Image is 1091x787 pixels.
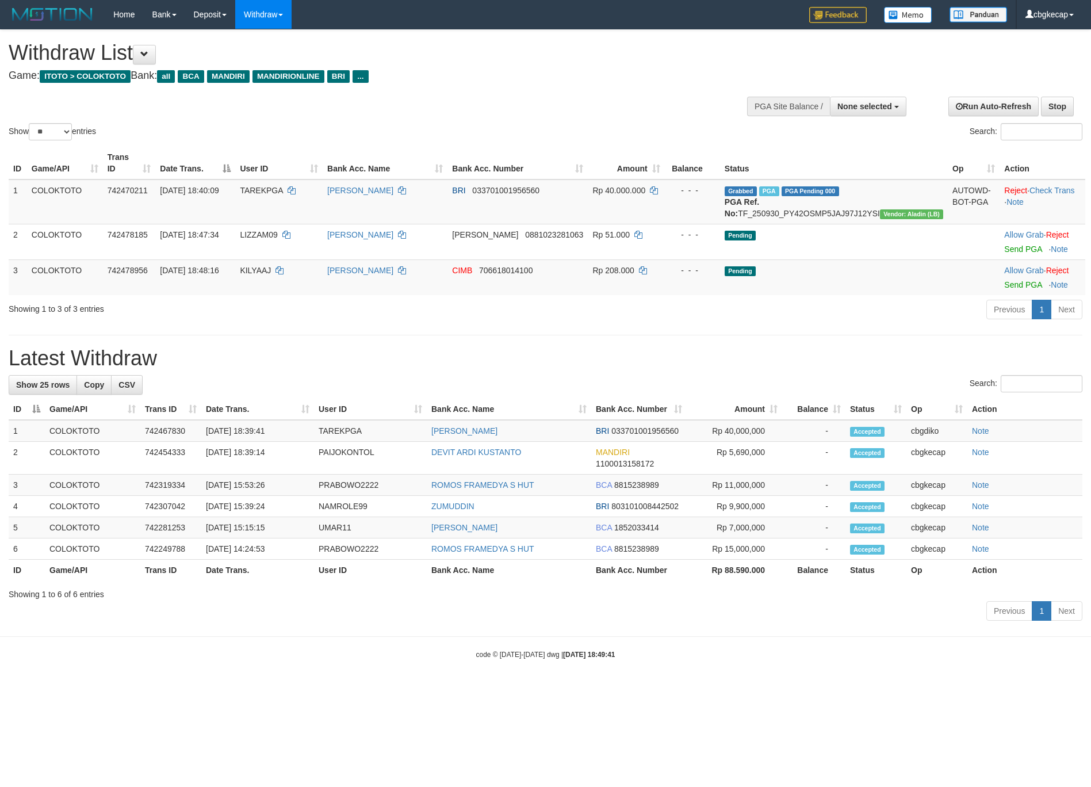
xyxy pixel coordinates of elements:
th: Date Trans.: activate to sort column descending [155,147,235,179]
td: - [782,496,845,517]
h1: Latest Withdraw [9,347,1082,370]
td: - [782,475,845,496]
span: BRI [452,186,465,195]
td: cbgkecap [906,475,967,496]
th: Bank Acc. Name: activate to sort column ascending [323,147,447,179]
span: BRI [327,70,350,83]
th: ID: activate to sort column descending [9,399,45,420]
a: Allow Grab [1004,230,1043,239]
td: cbgdiko [906,420,967,442]
span: all [157,70,175,83]
td: - [782,517,845,538]
td: Rp 7,000,000 [687,517,782,538]
span: Accepted [850,545,885,555]
a: Note [1051,280,1068,289]
th: Action [967,560,1082,581]
span: Accepted [850,481,885,491]
th: Trans ID [140,560,201,581]
th: Balance [665,147,720,179]
a: 1 [1032,601,1051,621]
td: TF_250930_PY42OSMP5JAJ97J12YSI [720,179,948,224]
td: 742249788 [140,538,201,560]
a: Note [972,480,989,490]
a: [PERSON_NAME] [431,523,497,532]
a: [PERSON_NAME] [327,266,393,275]
th: Balance [782,560,845,581]
img: MOTION_logo.png [9,6,96,23]
span: [DATE] 18:47:34 [160,230,219,239]
a: Note [1006,197,1024,207]
a: Note [972,544,989,553]
th: Bank Acc. Number: activate to sort column ascending [591,399,687,420]
td: COLOKTOTO [45,475,140,496]
td: UMAR11 [314,517,427,538]
td: - [782,420,845,442]
div: - - - [669,229,715,240]
th: Op: activate to sort column ascending [906,399,967,420]
span: [DATE] 18:48:16 [160,266,219,275]
div: - - - [669,185,715,196]
td: PRABOWO2222 [314,538,427,560]
a: Previous [986,300,1032,319]
td: [DATE] 18:39:41 [201,420,314,442]
td: [DATE] 15:53:26 [201,475,314,496]
span: Copy 1852033414 to clipboard [614,523,659,532]
a: ZUMUDDIN [431,502,474,511]
a: Next [1051,300,1082,319]
th: Bank Acc. Name [427,560,591,581]
th: Amount: activate to sort column ascending [687,399,782,420]
a: Reject [1046,266,1069,275]
td: 742307042 [140,496,201,517]
span: BCA [596,544,612,553]
td: 1 [9,420,45,442]
a: Reject [1046,230,1069,239]
th: Trans ID: activate to sort column ascending [103,147,156,179]
td: 3 [9,475,45,496]
th: ID [9,147,27,179]
span: TAREKPGA [240,186,282,195]
td: COLOKTOTO [45,517,140,538]
button: None selected [830,97,906,116]
img: Feedback.jpg [809,7,867,23]
span: · [1004,266,1046,275]
a: Check Trans [1029,186,1075,195]
th: Balance: activate to sort column ascending [782,399,845,420]
th: User ID: activate to sort column ascending [235,147,323,179]
a: Reject [1004,186,1027,195]
td: cbgkecap [906,538,967,560]
a: DEVIT ARDI KUSTANTO [431,448,521,457]
div: - - - [669,265,715,276]
span: MANDIRIONLINE [252,70,324,83]
td: 742281253 [140,517,201,538]
td: - [782,442,845,475]
label: Search: [970,123,1082,140]
td: Rp 11,000,000 [687,475,782,496]
td: cbgkecap [906,496,967,517]
td: 3 [9,259,27,295]
a: Allow Grab [1004,266,1043,275]
th: User ID: activate to sort column ascending [314,399,427,420]
th: Rp 88.590.000 [687,560,782,581]
img: Button%20Memo.svg [884,7,932,23]
span: · [1004,230,1046,239]
a: Stop [1041,97,1074,116]
span: 742470211 [108,186,148,195]
td: [DATE] 15:15:15 [201,517,314,538]
span: [DATE] 18:40:09 [160,186,219,195]
th: Action [1000,147,1085,179]
td: cbgkecap [906,517,967,538]
span: Vendor URL: https://dashboard.q2checkout.com/secure [880,209,943,219]
td: COLOKTOTO [45,496,140,517]
a: CSV [111,375,143,395]
th: Date Trans. [201,560,314,581]
a: Show 25 rows [9,375,77,395]
span: Copy 0881023281063 to clipboard [525,230,583,239]
div: Showing 1 to 3 of 3 entries [9,299,446,315]
label: Show entries [9,123,96,140]
td: PAIJOKONTOL [314,442,427,475]
th: Status [720,147,948,179]
td: · · [1000,179,1085,224]
th: Game/API [45,560,140,581]
span: MANDIRI [596,448,630,457]
label: Search: [970,375,1082,392]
